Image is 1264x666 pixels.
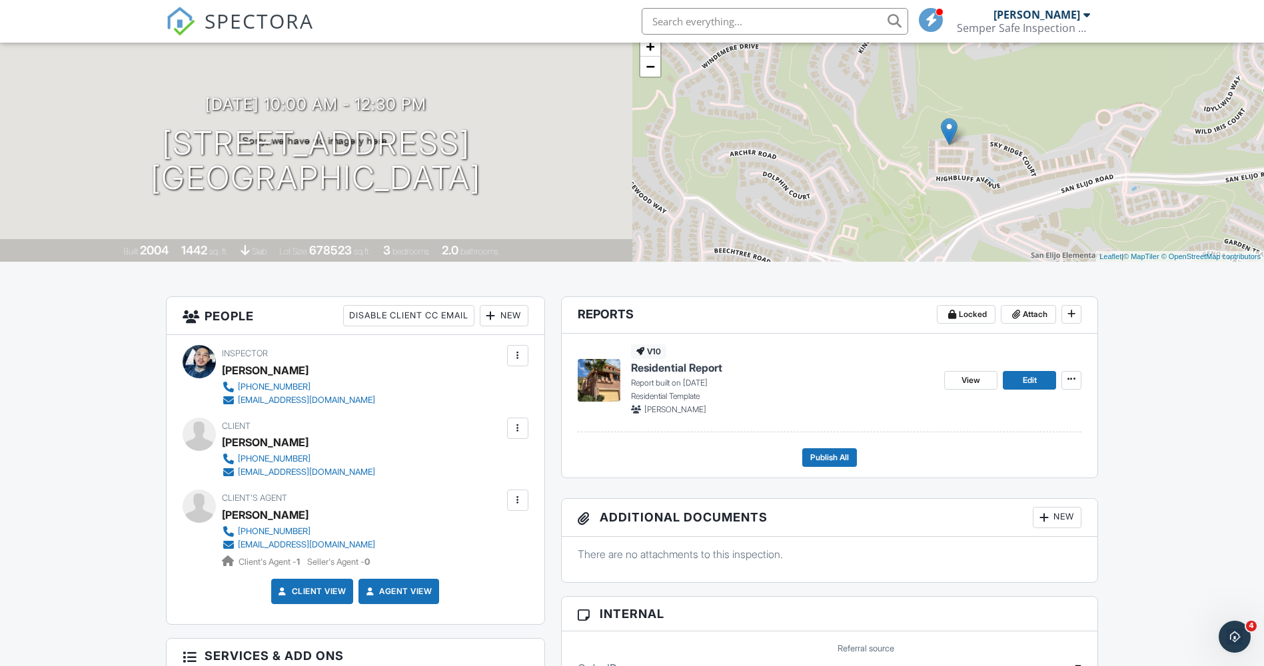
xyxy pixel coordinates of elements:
div: 1442 [181,243,207,257]
span: Inspector [222,348,268,358]
span: Client [222,421,251,431]
span: sq.ft. [354,246,370,256]
div: Semper Safe Inspection C.A. [957,21,1090,35]
div: [PHONE_NUMBER] [238,382,311,392]
a: Client View [276,585,346,598]
div: [PHONE_NUMBER] [238,454,311,464]
div: New [1033,507,1081,528]
div: Disable Client CC Email [343,305,474,326]
span: bathrooms [460,246,498,256]
h3: Additional Documents [562,499,1098,537]
span: slab [252,246,267,256]
a: © OpenStreetMap contributors [1161,252,1261,260]
div: 2004 [140,243,169,257]
label: Referral source [838,643,894,655]
div: [PERSON_NAME] [993,8,1080,21]
a: Zoom out [640,57,660,77]
iframe: Intercom live chat [1219,621,1251,653]
span: Client's Agent - [239,557,302,567]
span: Built [123,246,138,256]
span: Seller's Agent - [307,557,370,567]
strong: 0 [364,557,370,567]
a: [PERSON_NAME] [222,505,309,525]
div: [PERSON_NAME] [222,360,309,380]
strong: 1 [297,557,300,567]
div: New [480,305,528,326]
span: Lot Size [279,246,307,256]
h3: Internal [562,597,1098,631]
div: [EMAIL_ADDRESS][DOMAIN_NAME] [238,467,375,478]
a: © MapTiler [1123,252,1159,260]
span: 4 [1246,621,1257,631]
span: Client's Agent [222,493,287,503]
a: [EMAIL_ADDRESS][DOMAIN_NAME] [222,394,375,407]
div: [EMAIL_ADDRESS][DOMAIN_NAME] [238,395,375,406]
h1: [STREET_ADDRESS] [GEOGRAPHIC_DATA] [151,126,481,196]
div: [PERSON_NAME] [222,432,309,452]
h3: People [167,297,544,335]
div: [EMAIL_ADDRESS][DOMAIN_NAME] [238,539,375,550]
div: | [1096,251,1264,262]
a: [EMAIL_ADDRESS][DOMAIN_NAME] [222,466,375,479]
input: Search everything... [642,8,908,35]
a: [PHONE_NUMBER] [222,452,375,466]
h3: [DATE] 10:00 am - 12:30 pm [205,95,426,113]
span: sq. ft. [209,246,228,256]
div: 678523 [309,243,352,257]
a: Agent View [363,585,432,598]
a: [PHONE_NUMBER] [222,525,375,538]
span: SPECTORA [205,7,314,35]
a: [PHONE_NUMBER] [222,380,375,394]
div: 2.0 [442,243,458,257]
p: There are no attachments to this inspection. [578,547,1082,561]
a: SPECTORA [166,18,314,46]
a: Leaflet [1099,252,1121,260]
img: The Best Home Inspection Software - Spectora [166,7,195,36]
div: [PHONE_NUMBER] [238,526,311,537]
a: Zoom in [640,37,660,57]
span: bedrooms [392,246,429,256]
a: [EMAIL_ADDRESS][DOMAIN_NAME] [222,538,375,551]
div: 3 [383,243,390,257]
